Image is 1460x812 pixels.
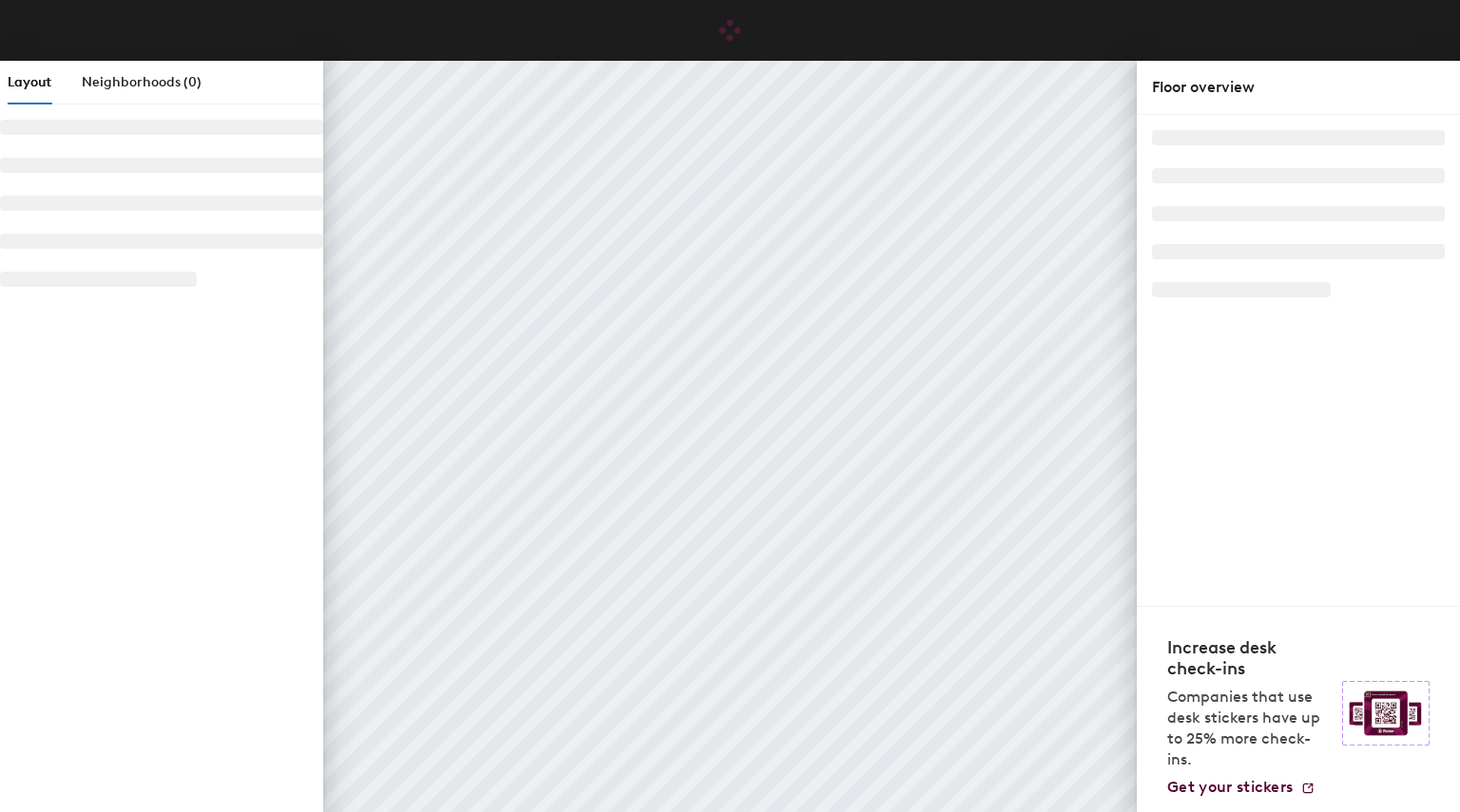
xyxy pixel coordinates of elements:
[1167,687,1331,770] p: Companies that use desk stickers have up to 25% more check-ins.
[1167,637,1331,679] h4: Increase desk check-ins
[1167,778,1316,797] a: Get your stickers
[8,74,51,90] span: Layout
[1342,681,1430,746] img: Sticker logo
[1167,778,1293,796] span: Get your stickers
[82,74,202,90] span: Neighborhoods (0)
[1152,76,1445,99] div: Floor overview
